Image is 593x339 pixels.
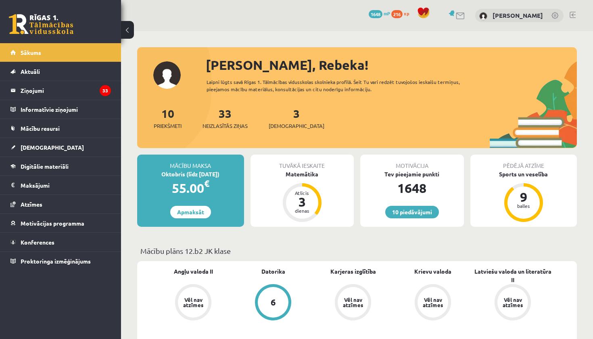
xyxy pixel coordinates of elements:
[233,284,313,322] a: 6
[10,119,111,138] a: Mācību resursi
[9,14,73,34] a: Rīgas 1. Tālmācības vidusskola
[174,267,213,276] a: Angļu valoda II
[21,81,111,100] legend: Ziņojumi
[21,49,41,56] span: Sākums
[207,78,470,93] div: Laipni lūgts savā Rīgas 1. Tālmācības vidusskolas skolnieka profilā. Šeit Tu vari redzēt tuvojošo...
[10,81,111,100] a: Ziņojumi33
[330,267,376,276] a: Karjeras izglītība
[203,122,248,130] span: Neizlasītās ziņas
[473,284,553,322] a: Vēl nav atzīmes
[21,201,42,208] span: Atzīmes
[21,100,111,119] legend: Informatīvie ziņojumi
[154,106,182,130] a: 10Priekšmeti
[203,106,248,130] a: 33Neizlasītās ziņas
[269,106,324,130] a: 3[DEMOGRAPHIC_DATA]
[182,297,205,308] div: Vēl nav atzīmes
[10,176,111,195] a: Maksājumi
[21,220,84,227] span: Motivācijas programma
[391,10,403,18] span: 216
[360,155,464,170] div: Motivācija
[422,297,444,308] div: Vēl nav atzīmes
[21,239,54,246] span: Konferences
[251,170,354,223] a: Matemātika Atlicis 3 dienas
[21,257,91,265] span: Proktoringa izmēģinājums
[10,43,111,62] a: Sākums
[10,195,111,213] a: Atzīmes
[261,267,285,276] a: Datorika
[384,10,390,17] span: mP
[360,170,464,178] div: Tev pieejamie punkti
[137,178,244,198] div: 55.00
[501,297,524,308] div: Vēl nav atzīmes
[493,11,543,19] a: [PERSON_NAME]
[21,68,40,75] span: Aktuāli
[479,12,487,20] img: Rebeka Ozoliņa
[342,297,364,308] div: Vēl nav atzīmes
[251,170,354,178] div: Matemātika
[360,178,464,198] div: 1648
[290,195,314,208] div: 3
[290,208,314,213] div: dienas
[470,170,577,223] a: Sports un veselība 9 balles
[10,233,111,251] a: Konferences
[206,55,577,75] div: [PERSON_NAME], Rebeka!
[251,155,354,170] div: Tuvākā ieskaite
[393,284,473,322] a: Vēl nav atzīmes
[10,138,111,157] a: [DEMOGRAPHIC_DATA]
[385,206,439,218] a: 10 piedāvājumi
[10,214,111,232] a: Motivācijas programma
[313,284,393,322] a: Vēl nav atzīmes
[271,298,276,307] div: 6
[414,267,451,276] a: Krievu valoda
[10,62,111,81] a: Aktuāli
[512,203,536,208] div: balles
[137,170,244,178] div: Oktobris (līdz [DATE])
[204,178,209,189] span: €
[290,190,314,195] div: Atlicis
[140,245,574,256] p: Mācību plāns 12.b2 JK klase
[100,85,111,96] i: 33
[21,125,60,132] span: Mācību resursi
[137,155,244,170] div: Mācību maksa
[10,252,111,270] a: Proktoringa izmēģinājums
[10,100,111,119] a: Informatīvie ziņojumi
[21,176,111,195] legend: Maksājumi
[470,170,577,178] div: Sports un veselība
[21,144,84,151] span: [DEMOGRAPHIC_DATA]
[153,284,233,322] a: Vēl nav atzīmes
[369,10,390,17] a: 1648 mP
[154,122,182,130] span: Priekšmeti
[391,10,413,17] a: 216 xp
[512,190,536,203] div: 9
[473,267,553,284] a: Latviešu valoda un literatūra II
[170,206,211,218] a: Apmaksāt
[10,157,111,176] a: Digitālie materiāli
[404,10,409,17] span: xp
[470,155,577,170] div: Pēdējā atzīme
[369,10,382,18] span: 1648
[21,163,69,170] span: Digitālie materiāli
[269,122,324,130] span: [DEMOGRAPHIC_DATA]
